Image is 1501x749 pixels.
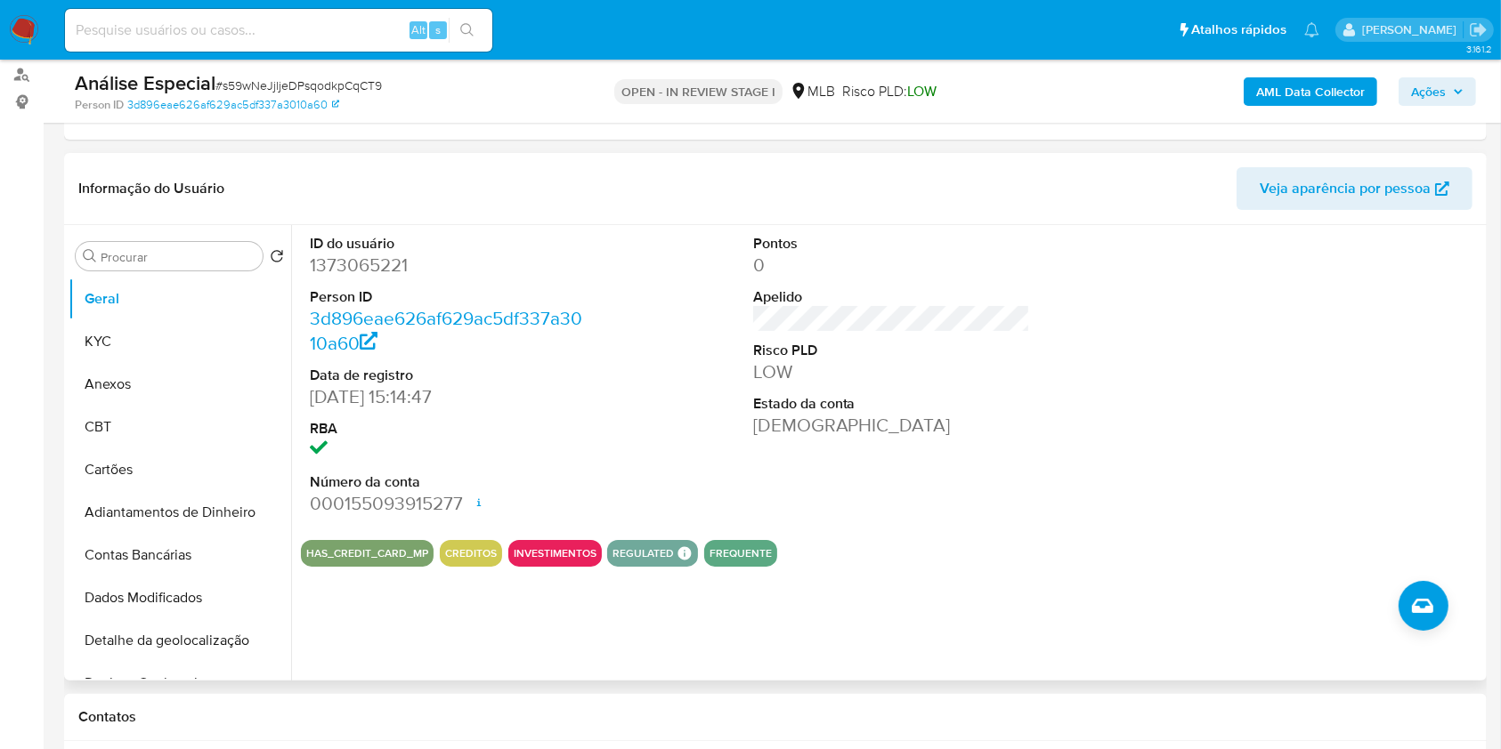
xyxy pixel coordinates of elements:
a: Notificações [1304,22,1319,37]
span: Atalhos rápidos [1191,20,1286,39]
b: Análise Especial [75,68,215,97]
button: Cartões [69,448,291,491]
dd: 1373065221 [310,253,588,278]
dd: 0 [753,253,1031,278]
h1: Contatos [78,708,1473,726]
button: Ações [1399,77,1476,106]
button: Geral [69,278,291,320]
span: LOW [907,81,937,101]
input: Pesquise usuários ou casos... [65,19,492,42]
div: MLB [790,82,835,101]
button: Adiantamentos de Dinheiro [69,491,291,534]
dt: Apelido [753,287,1031,307]
button: Anexos [69,363,291,406]
button: CBT [69,406,291,448]
b: AML Data Collector [1256,77,1365,106]
dt: Número da conta [310,472,588,492]
button: AML Data Collector [1244,77,1377,106]
dt: Pontos [753,234,1031,254]
dt: Estado da conta [753,394,1031,414]
span: # s59wNeJjljeDPsqodkpCqCT9 [215,77,382,94]
dt: Person ID [310,287,588,307]
a: Sair [1469,20,1488,39]
button: Retornar ao pedido padrão [270,249,284,269]
p: OPEN - IN REVIEW STAGE I [614,79,783,104]
button: Contas Bancárias [69,534,291,576]
dd: [DEMOGRAPHIC_DATA] [753,413,1031,438]
button: search-icon [449,18,485,43]
dt: Risco PLD [753,341,1031,360]
button: Procurar [83,249,97,263]
dt: Data de registro [310,366,588,385]
button: Devices Geolocation [69,662,291,705]
button: Veja aparência por pessoa [1237,167,1473,210]
b: Person ID [75,97,124,113]
a: 3d896eae626af629ac5df337a3010a60 [127,97,339,113]
p: ana.conceicao@mercadolivre.com [1362,21,1463,38]
dd: LOW [753,359,1031,384]
span: Ações [1411,77,1446,106]
span: s [435,21,441,38]
button: Dados Modificados [69,576,291,619]
dd: 000155093915277 [310,491,588,516]
button: Detalhe da geolocalização [69,619,291,662]
dd: [DATE] 15:14:47 [310,384,588,409]
span: 3.161.2 [1466,42,1492,56]
a: 3d896eae626af629ac5df337a3010a60 [310,305,582,356]
dt: RBA [310,419,588,439]
input: Procurar [101,249,256,265]
h1: Informação do Usuário [78,180,224,197]
span: Veja aparência por pessoa [1260,167,1431,210]
dt: ID do usuário [310,234,588,254]
span: Risco PLD: [842,82,937,101]
button: KYC [69,320,291,363]
span: Alt [411,21,426,38]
